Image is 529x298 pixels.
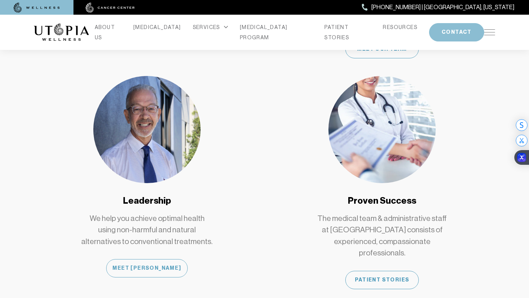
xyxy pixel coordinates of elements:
img: wellness [14,3,60,13]
p: The medical team & administrative staff at [GEOGRAPHIC_DATA] consists of experienced, compassiona... [316,213,448,259]
a: RESOURCES [383,22,417,32]
div: Meet [PERSON_NAME] [106,259,187,277]
img: Leadership [93,76,201,183]
img: cancer center [86,3,135,13]
div: SERVICES [193,22,228,32]
p: We help you achieve optimal health using non-harmful and natural alternatives to conventional tre... [81,213,213,248]
a: LeadershipWe help you achieve optimal health using non-harmful and natural alternatives to conven... [34,76,260,277]
a: ABOUT US [95,22,122,43]
img: Proven Success [328,76,436,183]
h4: Proven Success [348,195,416,207]
h4: Leadership [123,195,171,207]
div: Patient Stories [345,271,419,289]
img: icon-hamburger [484,29,495,35]
a: [PHONE_NUMBER] | [GEOGRAPHIC_DATA], [US_STATE] [362,3,514,12]
span: [PHONE_NUMBER] | [GEOGRAPHIC_DATA], [US_STATE] [371,3,514,12]
button: CONTACT [429,23,484,41]
a: Proven SuccessThe medical team & administrative staff at [GEOGRAPHIC_DATA] consists of experience... [269,76,495,289]
a: PATIENT STORIES [324,22,371,43]
a: [MEDICAL_DATA] PROGRAM [240,22,313,43]
img: logo [34,23,89,41]
a: [MEDICAL_DATA] [133,22,181,32]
